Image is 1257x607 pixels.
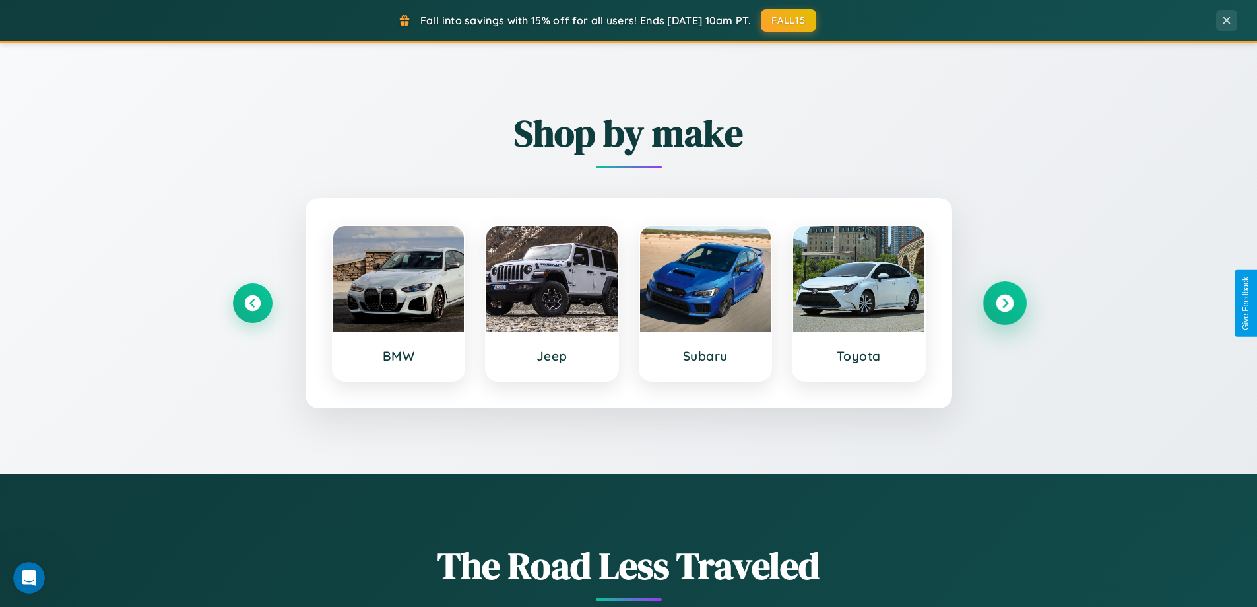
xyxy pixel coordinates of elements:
[346,348,451,364] h3: BMW
[233,108,1025,159] h2: Shop by make
[500,348,604,364] h3: Jeep
[761,9,816,32] button: FALL15
[1241,277,1250,330] div: Give Feedback
[653,348,758,364] h3: Subaru
[806,348,911,364] h3: Toyota
[420,14,751,27] span: Fall into savings with 15% off for all users! Ends [DATE] 10am PT.
[233,540,1025,591] h1: The Road Less Traveled
[13,562,45,594] iframe: Intercom live chat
